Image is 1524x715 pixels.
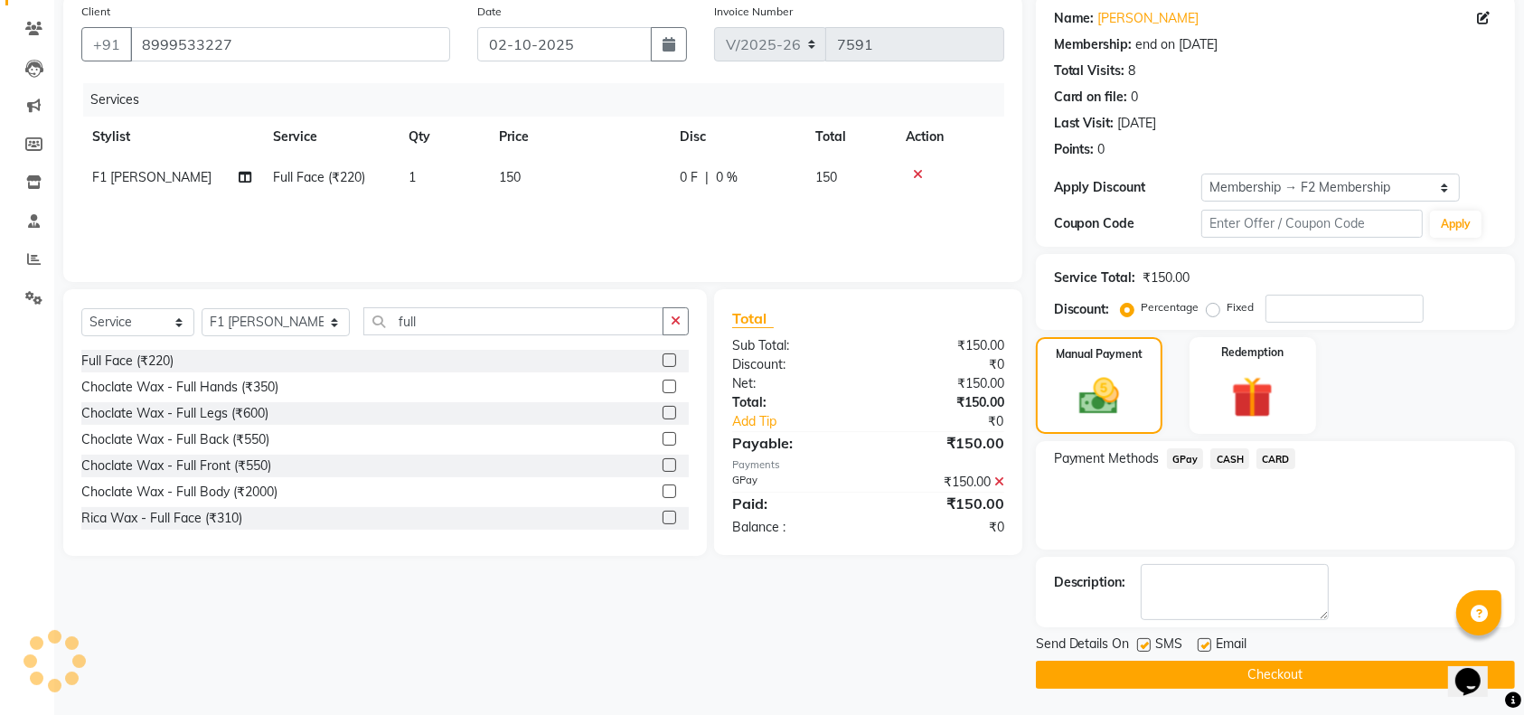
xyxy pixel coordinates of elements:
[680,168,698,187] span: 0 F
[1054,449,1160,468] span: Payment Methods
[1098,140,1105,159] div: 0
[363,307,663,335] input: Search or Scan
[705,168,709,187] span: |
[1054,88,1128,107] div: Card on file:
[815,169,837,185] span: 150
[1201,210,1423,238] input: Enter Offer / Coupon Code
[804,117,895,157] th: Total
[1143,268,1190,287] div: ₹150.00
[868,518,1017,537] div: ₹0
[732,309,774,328] span: Total
[1136,35,1218,54] div: end on [DATE]
[262,117,398,157] th: Service
[81,430,269,449] div: Choclate Wax - Full Back (₹550)
[1430,211,1482,238] button: Apply
[398,117,488,157] th: Qty
[719,393,868,412] div: Total:
[714,4,793,20] label: Invoice Number
[488,117,669,157] th: Price
[1054,140,1095,159] div: Points:
[868,374,1017,393] div: ₹150.00
[81,509,242,528] div: Rica Wax - Full Face (₹310)
[1142,299,1199,315] label: Percentage
[81,117,262,157] th: Stylist
[81,352,174,371] div: Full Face (₹220)
[868,473,1017,492] div: ₹150.00
[1054,214,1201,233] div: Coupon Code
[477,4,502,20] label: Date
[719,493,868,514] div: Paid:
[719,473,868,492] div: GPay
[1256,448,1295,469] span: CARD
[81,483,278,502] div: Choclate Wax - Full Body (₹2000)
[1448,643,1506,697] iframe: chat widget
[868,355,1017,374] div: ₹0
[1218,372,1286,423] img: _gift.svg
[719,336,868,355] div: Sub Total:
[1067,373,1132,419] img: _cash.svg
[1098,9,1199,28] a: [PERSON_NAME]
[1217,635,1247,657] span: Email
[732,457,1004,473] div: Payments
[1056,346,1143,362] label: Manual Payment
[499,169,521,185] span: 150
[81,4,110,20] label: Client
[719,432,868,454] div: Payable:
[1036,661,1515,689] button: Checkout
[83,83,1018,117] div: Services
[868,336,1017,355] div: ₹150.00
[92,169,212,185] span: F1 [PERSON_NAME]
[1054,300,1110,319] div: Discount:
[81,378,278,397] div: Choclate Wax - Full Hands (₹350)
[719,412,893,431] a: Add Tip
[1129,61,1136,80] div: 8
[409,169,416,185] span: 1
[893,412,1018,431] div: ₹0
[1036,635,1130,657] span: Send Details On
[1167,448,1204,469] span: GPay
[868,432,1017,454] div: ₹150.00
[81,27,132,61] button: +91
[1054,573,1126,592] div: Description:
[1118,114,1157,133] div: [DATE]
[716,168,738,187] span: 0 %
[81,456,271,475] div: Choclate Wax - Full Front (₹550)
[1054,9,1095,28] div: Name:
[130,27,450,61] input: Search by Name/Mobile/Email/Code
[1221,344,1284,361] label: Redemption
[669,117,804,157] th: Disc
[1054,268,1136,287] div: Service Total:
[81,404,268,423] div: Choclate Wax - Full Legs (₹600)
[719,374,868,393] div: Net:
[1156,635,1183,657] span: SMS
[719,355,868,374] div: Discount:
[1210,448,1249,469] span: CASH
[868,393,1017,412] div: ₹150.00
[895,117,1004,157] th: Action
[1054,114,1115,133] div: Last Visit:
[1054,35,1133,54] div: Membership:
[1054,178,1201,197] div: Apply Discount
[868,493,1017,514] div: ₹150.00
[1054,61,1125,80] div: Total Visits:
[273,169,365,185] span: Full Face (₹220)
[1132,88,1139,107] div: 0
[719,518,868,537] div: Balance :
[1228,299,1255,315] label: Fixed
